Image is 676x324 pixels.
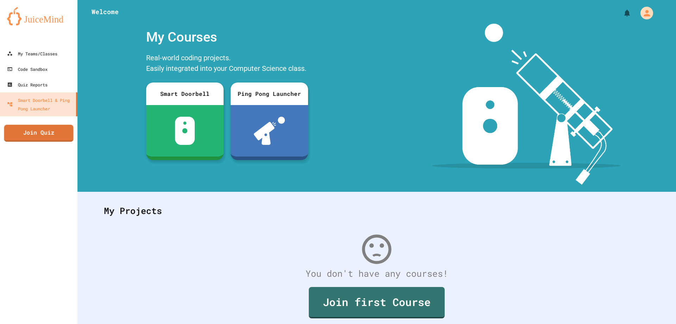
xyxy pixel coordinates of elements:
div: My Projects [97,197,657,225]
div: My Courses [143,24,312,51]
div: My Notifications [610,7,633,19]
div: Real-world coding projects. Easily integrated into your Computer Science class. [143,51,312,77]
a: Join first Course [309,287,445,318]
img: logo-orange.svg [7,7,70,25]
div: My Teams/Classes [7,49,57,58]
img: banner-image-my-projects.png [432,24,621,185]
a: Join Quiz [4,125,74,142]
img: sdb-white.svg [175,117,195,145]
div: My Account [633,5,655,21]
div: Quiz Reports [7,80,48,89]
div: You don't have any courses! [97,267,657,280]
div: Ping Pong Launcher [231,82,308,105]
div: Smart Doorbell [146,82,224,105]
div: Code Sandbox [7,65,48,73]
div: Smart Doorbell & Ping Pong Launcher [7,96,73,113]
img: ppl-with-ball.png [254,117,285,145]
